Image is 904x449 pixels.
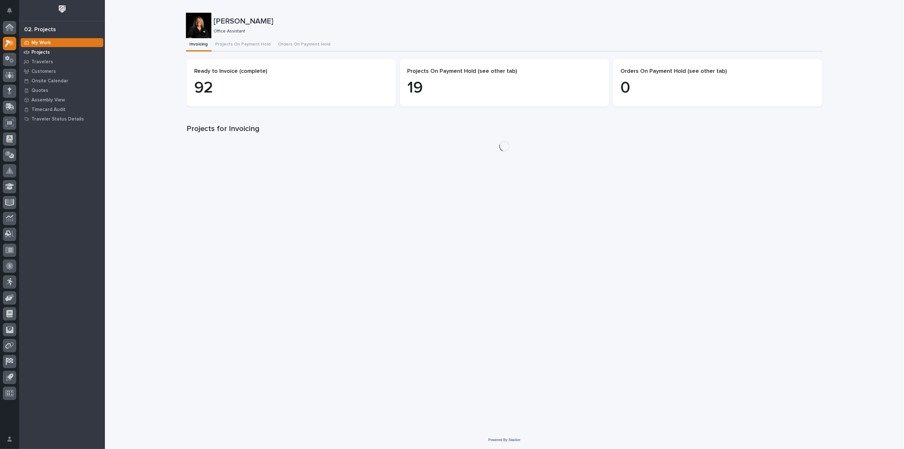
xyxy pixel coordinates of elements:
p: 92 [194,79,388,98]
p: 0 [620,79,815,98]
button: Projects On Payment Hold [212,38,275,52]
p: Quotes [31,88,48,93]
img: Workspace Logo [56,3,68,15]
button: Notifications [3,4,16,17]
a: Traveler Status Details [19,114,105,124]
a: Customers [19,66,105,76]
a: Onsite Calendar [19,76,105,86]
a: Assembly View [19,95,105,105]
p: Timecard Audit [31,107,65,113]
div: Notifications [8,8,16,18]
p: Projects [31,50,50,55]
h1: Projects for Invoicing [187,124,822,134]
p: Office Assistant [214,29,818,34]
a: Powered By Stacker [488,438,520,442]
p: Travelers [31,59,53,65]
a: Travelers [19,57,105,66]
p: Ready to Invoice (complete) [194,68,388,75]
a: Quotes [19,86,105,95]
div: 02. Projects [24,26,56,33]
p: Traveler Status Details [31,116,84,122]
a: My Work [19,38,105,47]
button: Orders On Payment Hold [275,38,334,52]
p: Orders On Payment Hold (see other tab) [620,68,815,75]
p: Projects On Payment Hold (see other tab) [407,68,602,75]
a: Timecard Audit [19,105,105,114]
p: [PERSON_NAME] [214,17,821,26]
p: 19 [407,79,602,98]
p: My Work [31,40,51,46]
p: Assembly View [31,97,65,103]
p: Customers [31,69,56,74]
a: Projects [19,47,105,57]
button: Invoicing [186,38,212,52]
p: Onsite Calendar [31,78,68,84]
